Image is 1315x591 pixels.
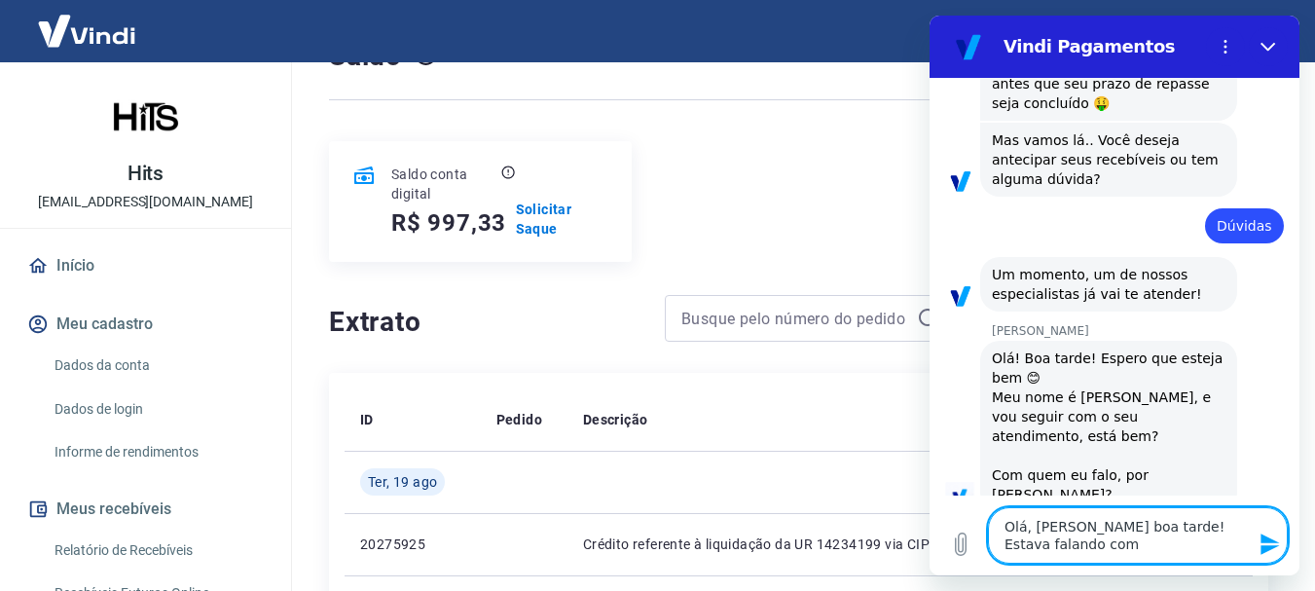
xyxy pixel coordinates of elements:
[329,303,641,342] h4: Extrato
[23,244,268,287] a: Início
[47,531,268,571] a: Relatório de Recebíveis
[391,165,497,203] p: Saldo conta digital
[1222,14,1292,50] button: Sair
[107,78,185,156] img: 4bbfd58e-2020-4313-91c1-08fc55340bf4.jpeg
[47,389,268,429] a: Dados de login
[516,200,608,239] a: Solicitar Saque
[128,164,164,184] p: Hits
[23,303,268,346] button: Meu cadastro
[38,192,253,212] p: [EMAIL_ADDRESS][DOMAIN_NAME]
[23,1,150,60] img: Vindi
[360,410,374,429] p: ID
[47,346,268,386] a: Dados da conta
[681,304,909,333] input: Busque pelo número do pedido
[391,207,506,239] h5: R$ 997,33
[496,410,542,429] p: Pedido
[23,488,268,531] button: Meus recebíveis
[368,472,437,492] span: Ter, 19 ago
[360,535,465,554] p: 20275925
[47,432,268,472] a: Informe de rendimentos
[930,16,1299,575] iframe: Janela de mensagens
[583,410,648,429] p: Descrição
[583,535,976,554] p: Crédito referente à liquidação da UR 14234199 via CIP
